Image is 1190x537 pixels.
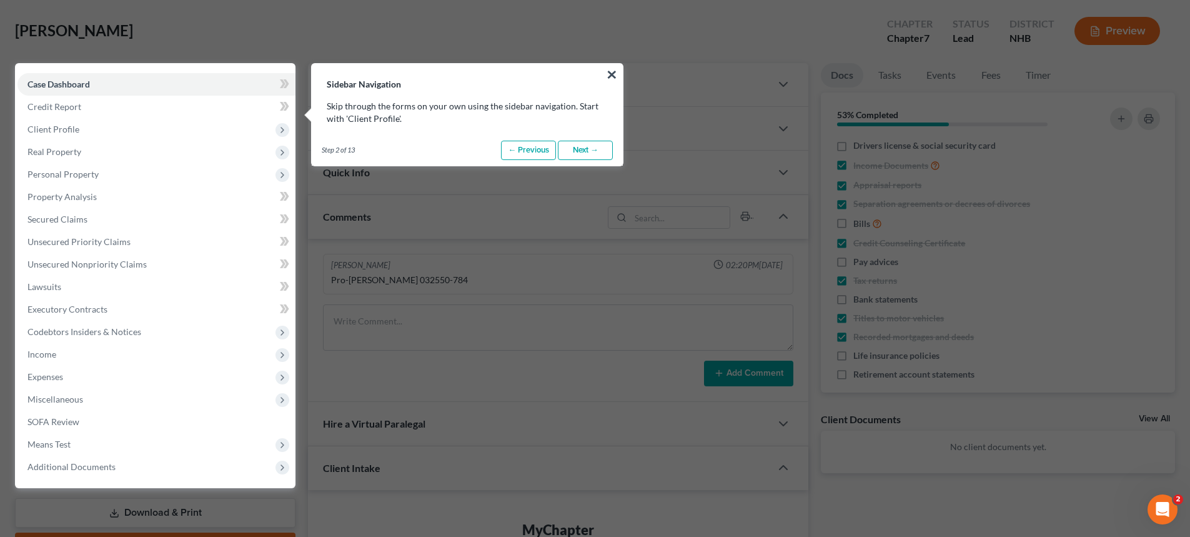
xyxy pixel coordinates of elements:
[27,349,56,359] span: Income
[27,191,97,202] span: Property Analysis
[27,371,63,382] span: Expenses
[27,281,61,292] span: Lawsuits
[17,208,295,231] a: Secured Claims
[27,439,71,449] span: Means Test
[17,186,295,208] a: Property Analysis
[27,101,81,112] span: Credit Report
[27,259,147,269] span: Unsecured Nonpriority Claims
[27,304,107,314] span: Executory Contracts
[27,214,87,224] span: Secured Claims
[27,146,81,157] span: Real Property
[558,141,613,161] a: Next →
[27,326,141,337] span: Codebtors Insiders & Notices
[27,79,90,89] span: Case Dashboard
[1148,494,1178,524] iframe: Intercom live chat
[17,276,295,298] a: Lawsuits
[27,394,83,404] span: Miscellaneous
[27,461,116,472] span: Additional Documents
[27,124,79,134] span: Client Profile
[312,64,623,90] h3: Sidebar Navigation
[327,100,608,125] p: Skip through the forms on your own using the sidebar navigation. Start with 'Client Profile'.
[501,141,556,161] a: ← Previous
[1173,494,1183,504] span: 2
[27,169,99,179] span: Personal Property
[17,231,295,253] a: Unsecured Priority Claims
[17,411,295,433] a: SOFA Review
[322,145,355,155] span: Step 2 of 13
[27,416,79,427] span: SOFA Review
[606,64,618,84] button: ×
[17,73,295,96] a: Case Dashboard
[17,253,295,276] a: Unsecured Nonpriority Claims
[17,96,295,118] a: Credit Report
[27,236,131,247] span: Unsecured Priority Claims
[17,298,295,321] a: Executory Contracts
